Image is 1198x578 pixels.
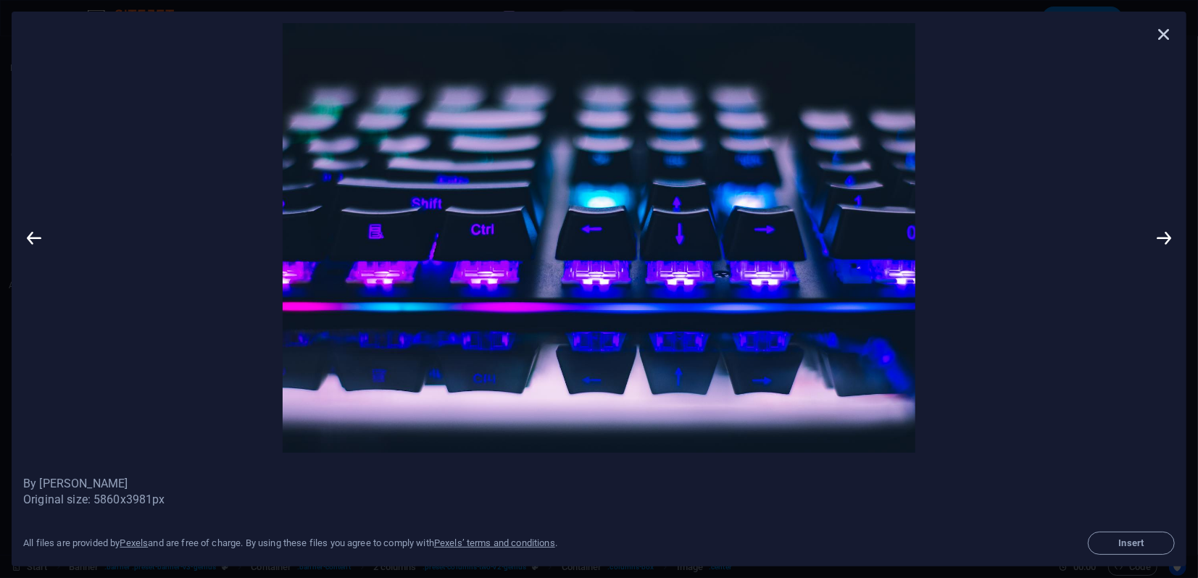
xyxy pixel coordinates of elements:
a: By [PERSON_NAME] [23,476,1175,492]
p: Original size: 5860x3981 px [23,492,1175,508]
div: All files are provided by and are free of charge. By using these files you agree to comply with . [23,537,557,550]
span: Insert [1094,539,1168,548]
a: Pexels’ terms and conditions [434,537,555,548]
a: Pexels [120,537,148,548]
button: Insert [1088,532,1175,555]
img: A detailed close-up of illuminated mechanical keyboard keys with focus on blue and purple lights. [45,23,1153,453]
